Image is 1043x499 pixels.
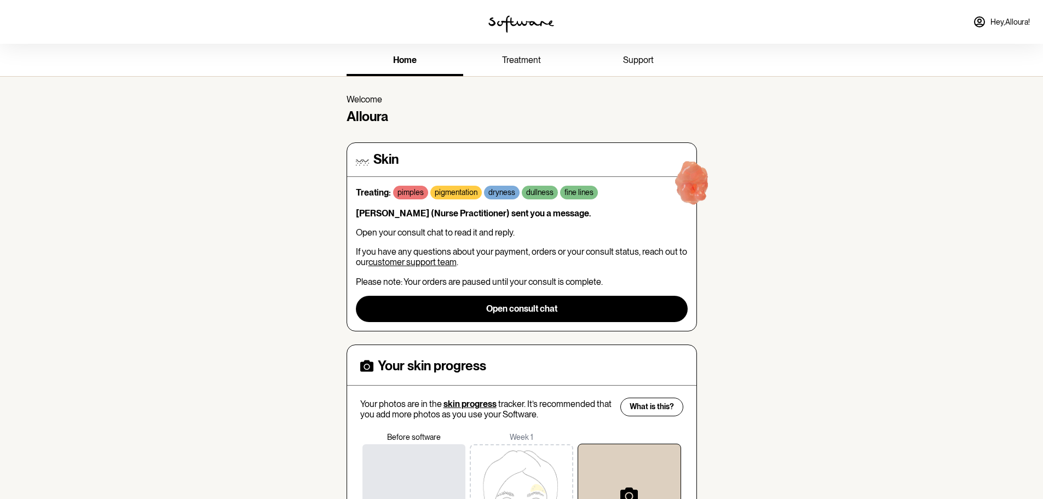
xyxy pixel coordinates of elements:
img: software logo [488,15,554,33]
p: pimples [397,188,424,197]
p: Welcome [347,94,697,105]
span: skin progress [443,399,497,409]
p: Week 1 [468,433,575,442]
span: support [623,55,654,65]
span: home [393,55,417,65]
h4: Skin [373,152,399,168]
button: What is this? [620,398,683,416]
strong: Treating: [356,187,391,198]
a: home [347,46,463,76]
h4: Your skin progress [378,358,486,374]
p: pigmentation [435,188,477,197]
button: Open consult chat [356,296,688,322]
p: If you have any questions about your payment, orders or your consult status, reach out to our . [356,246,688,267]
h4: Alloura [347,109,697,125]
p: Your photos are in the tracker. It’s recommended that you add more photos as you use your Software. [360,399,613,420]
p: fine lines [564,188,593,197]
p: dullness [526,188,554,197]
img: red-blob.ee797e6f29be6228169e.gif [658,151,728,221]
a: Hey,Alloura! [966,9,1036,35]
p: Open your consult chat to read it and reply. [356,227,688,238]
p: Please note: Your orders are paused until your consult is complete. [356,277,688,287]
span: Hey, Alloura ! [990,18,1030,27]
p: [PERSON_NAME] (Nurse Practitioner) sent you a message. [356,208,688,219]
span: treatment [502,55,541,65]
p: Before software [360,433,468,442]
a: treatment [463,46,580,76]
span: What is this? [630,402,674,411]
a: support [580,46,696,76]
p: dryness [488,188,515,197]
a: customer support team [368,257,457,267]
